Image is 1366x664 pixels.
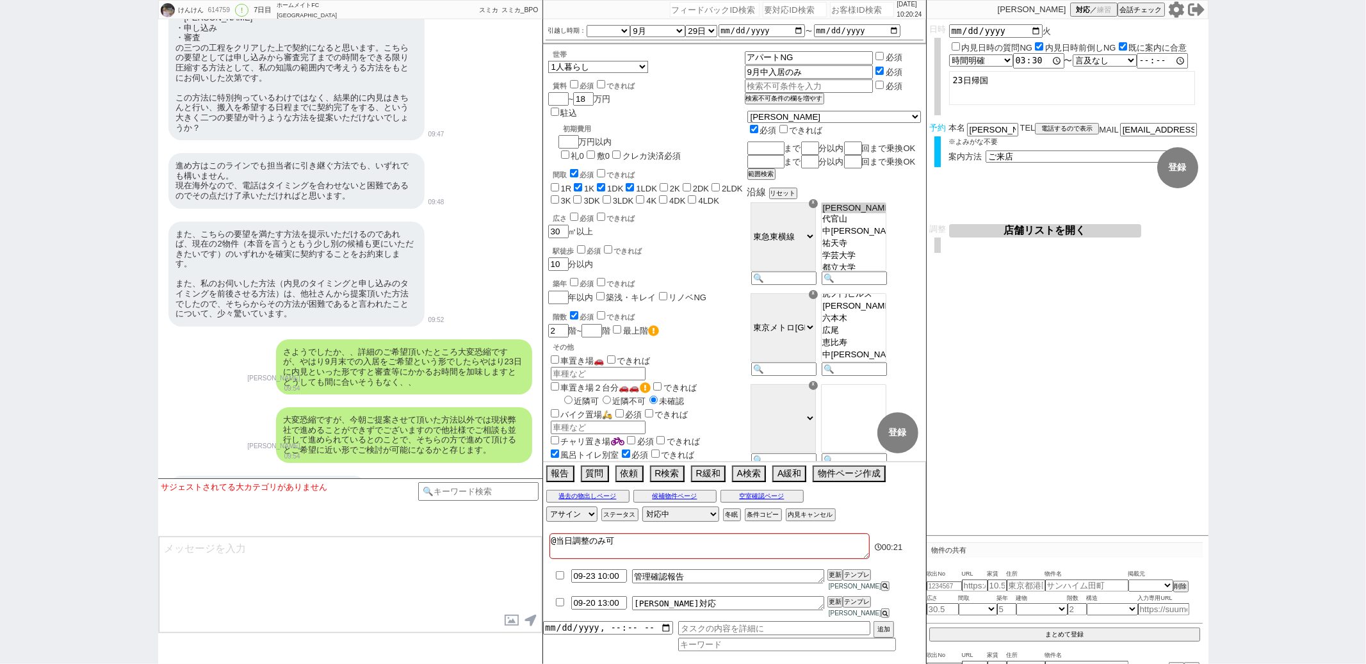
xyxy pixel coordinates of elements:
[843,596,871,608] button: テンプレ
[827,596,843,608] button: 更新
[571,151,584,161] label: 礼0
[822,225,886,238] option: 中[PERSON_NAME]
[988,579,1007,592] input: 10.5
[637,437,654,446] span: 必須
[653,382,662,391] input: できれば
[632,450,649,460] span: 必須
[254,5,272,15] div: 7日目
[548,383,651,393] label: 車置き場２台分🚗🚗
[1007,651,1045,661] span: 住所
[1020,123,1036,133] span: TEL
[827,610,881,617] span: [PERSON_NAME]
[580,313,594,321] span: 必須
[649,396,658,404] input: 未確認
[548,410,613,419] label: バイク置場🛵
[558,119,681,162] div: 万円以内
[897,10,922,20] p: 10:20:24
[1138,594,1189,604] span: 入力専用URL
[1035,123,1099,134] button: 電話するので表示
[654,437,700,446] label: できれば
[551,355,559,364] input: 車置き場🚗
[809,381,818,390] div: ☓
[997,603,1016,615] input: 5
[235,4,248,17] div: !
[501,6,539,13] span: スミカ_BPO
[691,466,726,482] button: R緩和
[1045,651,1128,661] span: 物件名
[927,603,959,615] input: 30.5
[551,409,559,417] input: バイク置場🛵
[546,466,574,482] button: 報告
[822,250,886,262] option: 学芸大学
[822,453,887,467] input: 🔍
[553,50,745,60] div: 世帯
[594,171,635,179] label: できれば
[1045,569,1128,579] span: 物件名
[1007,579,1045,592] input: 東京都港区海岸３
[929,123,946,133] span: 予約
[551,421,646,434] input: 車種など
[651,383,697,393] label: できれば
[669,293,707,302] label: リノベNG
[678,638,896,651] input: キーワード
[656,436,665,444] input: できれば
[548,26,587,36] label: 引越し時期：
[594,280,635,287] label: できれば
[580,215,594,222] span: 必須
[1128,569,1146,579] span: 掲載元
[248,373,300,384] p: [PERSON_NAME]
[646,396,685,406] label: 未確認
[168,476,367,511] div: お返事ありがとうございます。 諸々の状況を見つつ、検討させていただきます。
[551,436,559,444] input: チャリ置き場
[553,78,635,91] div: 賃料
[553,309,745,322] div: 階数
[553,167,745,180] div: 間取
[161,3,175,17] img: 0hCRMJL_YwHH1gMwyN98JiAhBjHxdDQkVvSgVaSFw6RR1bUwt5HldQTFIxRkVZBgl8SVcAG1A7EU9sIGsbfmXgSWcDQkpZB10...
[607,184,623,193] label: 1DK
[1076,5,1090,15] span: 対応
[553,243,745,256] div: 駅徒歩
[949,152,982,161] span: 案内方法
[927,581,962,591] input: 1234567
[613,196,634,206] label: 3LDK
[622,151,681,161] label: クレカ決済必須
[927,594,959,604] span: 広さ
[959,594,997,604] span: 間取
[548,323,745,337] div: 階~ 階
[670,184,680,193] label: 2K
[732,466,766,482] button: A検索
[962,579,988,592] input: https://suumo.jp/chintai/jnc_000022489271
[1068,594,1087,604] span: 階数
[599,396,646,406] label: 近隣不可
[479,6,498,13] span: スミカ
[745,93,824,104] button: 検索不可条件の欄を増やす
[886,53,902,62] label: 必須
[745,65,874,79] input: 検索不可条件を入力
[1118,3,1165,17] button: 会話チェック
[626,410,642,419] span: 必須
[546,490,630,503] button: 過去の物出しページ
[553,343,745,352] p: その他
[168,153,425,208] div: 進め方はこのラインでも担当者に引き継ぐ方法でも、いずれでも構いません。 現在海外なので、電話はタイミングを合わせないと困難であるのでその点だけ了承いただければと思います。
[763,2,827,17] input: 要対応ID検索
[670,2,760,17] input: フィードバックID検索
[601,508,638,521] button: ステータス
[722,184,743,193] label: 2LDK
[745,508,782,521] button: 条件コピー
[548,73,635,119] div: ~ 万円
[874,621,894,638] button: 追加
[580,280,594,287] span: 必須
[997,594,1016,604] span: 築年
[927,569,962,579] span: 吹出No
[806,28,813,35] label: 〜
[204,5,233,15] div: 614759
[161,482,418,492] div: サジェストされてる大カテゴリがありません
[1007,569,1045,579] span: 住所
[1097,5,1111,15] span: 練習
[276,339,532,394] div: さようでしたか、、詳細のご希望頂いたところ大変恐縮ですが、やはり9月末での入居をご希望という形でしたらやはり23日に内見といった形ですと審査等にかかるお時間を加味しますとどうしても間に合いそうも...
[862,143,916,153] span: 回まで乗換OK
[553,276,745,289] div: 築年
[276,407,532,462] div: 大変恐縮ですが、今朝ご提案させて頂いた方法以外では現状弊社で進めることができずでございますので他社様でご相談も並行して進められているとのことで、そちらの方で進めて頂けるとご希望に近い形でご検討が...
[1129,43,1187,53] label: 既に案内に合意
[882,542,903,552] span: 00:21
